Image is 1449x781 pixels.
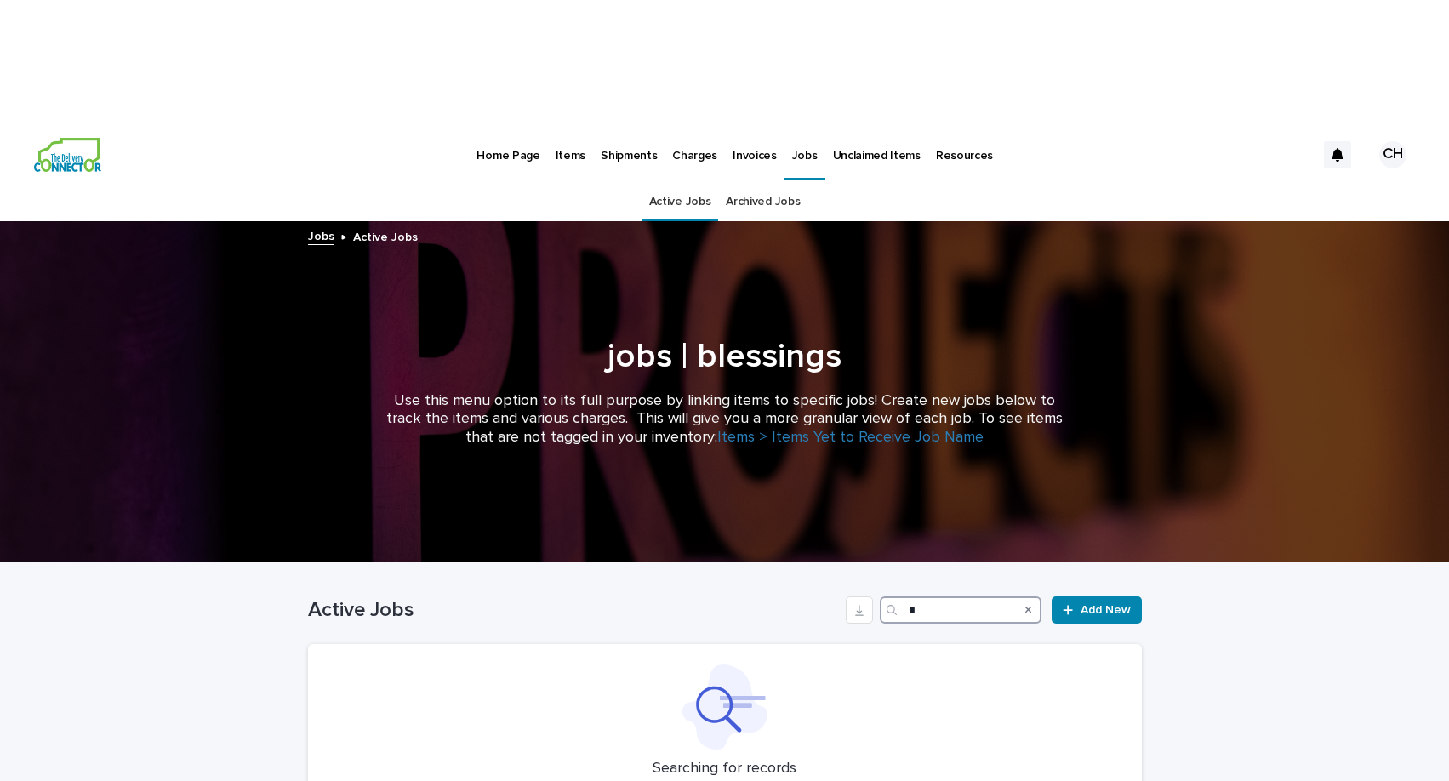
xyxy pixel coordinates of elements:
[385,392,1065,448] p: Use this menu option to its full purpose by linking items to specific jobs! Create new jobs below...
[353,226,418,245] p: Active Jobs
[784,128,825,178] a: Jobs
[556,128,585,163] p: Items
[936,128,993,163] p: Resources
[308,336,1142,377] h1: jobs | blessings
[308,225,334,245] a: Jobs
[733,128,777,163] p: Invoices
[717,430,984,445] a: Items > Items Yet to Receive Job Name
[726,182,800,222] a: Archived Jobs
[665,128,725,180] a: Charges
[34,138,101,172] img: aCWQmA6OSGG0Kwt8cj3c
[1081,604,1131,616] span: Add New
[649,182,711,222] a: Active Jobs
[672,128,717,163] p: Charges
[308,598,840,623] h1: Active Jobs
[725,128,784,180] a: Invoices
[653,760,796,778] p: Searching for records
[593,128,665,180] a: Shipments
[792,128,818,163] p: Jobs
[476,128,539,163] p: Home Page
[1052,596,1141,624] a: Add New
[601,128,657,163] p: Shipments
[833,128,921,163] p: Unclaimed Items
[928,128,1001,180] a: Resources
[825,128,928,180] a: Unclaimed Items
[469,128,547,180] a: Home Page
[548,128,593,180] a: Items
[1379,141,1406,168] div: CH
[880,596,1041,624] input: Search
